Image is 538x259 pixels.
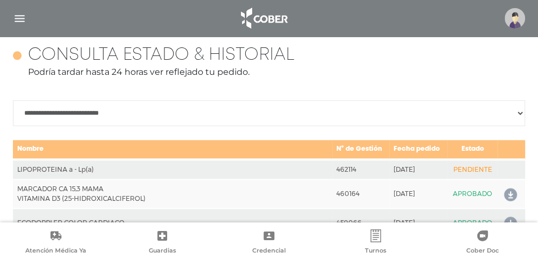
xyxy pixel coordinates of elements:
[13,159,332,179] td: LIPOPROTEINA a - Lp(a)
[2,229,109,257] a: Atención Médica Ya
[389,139,447,159] td: Fecha pedido
[332,208,389,237] td: 459066
[13,139,332,159] td: Nombre
[252,247,286,256] span: Credencial
[365,247,387,256] span: Turnos
[25,247,86,256] span: Atención Médica Ya
[13,12,26,25] img: Cober_menu-lines-white.svg
[149,247,176,256] span: Guardias
[322,229,429,257] a: Turnos
[466,247,499,256] span: Cober Doc
[389,179,447,208] td: [DATE]
[447,179,498,208] td: APROBADO
[28,45,294,66] h4: Consulta estado & historial
[332,139,389,159] td: N° de Gestión
[13,179,332,208] td: MARCADOR CA 15,3 MAMA VITAMINA D3 (25-HIDROXICALCIFEROL)
[447,139,498,159] td: Estado
[216,229,322,257] a: Credencial
[332,179,389,208] td: 460164
[235,5,292,31] img: logo_cober_home-white.png
[13,66,525,79] p: Podría tardar hasta 24 horas ver reflejado tu pedido.
[505,8,525,29] img: profile-placeholder.svg
[13,208,332,237] td: ECODOPPLER COLOR CARDIACO
[109,229,216,257] a: Guardias
[389,159,447,179] td: [DATE]
[389,208,447,237] td: [DATE]
[429,229,536,257] a: Cober Doc
[447,159,498,179] td: PENDIENTE
[332,159,389,179] td: 462114
[447,208,498,237] td: APROBADO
